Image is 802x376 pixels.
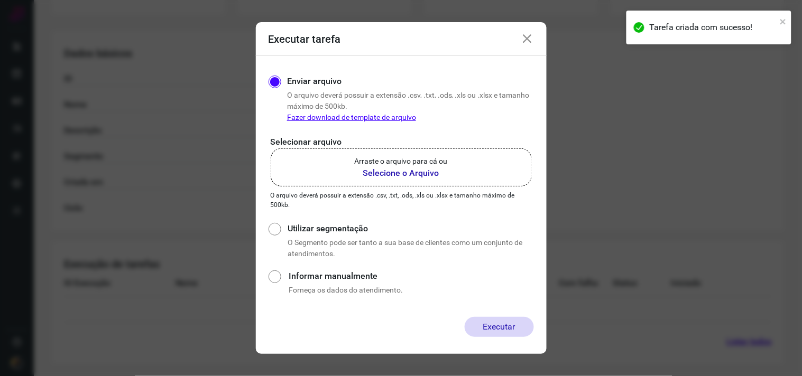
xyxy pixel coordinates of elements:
[287,90,534,123] p: O arquivo deverá possuir a extensão .csv, .txt, .ods, .xls ou .xlsx e tamanho máximo de 500kb.
[288,237,533,259] p: O Segmento pode ser tanto a sua base de clientes como um conjunto de atendimentos.
[289,270,533,283] label: Informar manualmente
[288,222,533,235] label: Utilizar segmentação
[269,33,341,45] h3: Executar tarefa
[271,136,532,148] p: Selecionar arquivo
[289,285,533,296] p: Forneça os dados do atendimento.
[287,113,416,121] a: Fazer download de template de arquivo
[355,156,448,167] p: Arraste o arquivo para cá ou
[355,167,448,180] b: Selecione o Arquivo
[465,317,534,337] button: Executar
[780,15,787,27] button: close
[287,75,342,88] label: Enviar arquivo
[271,191,532,210] p: O arquivo deverá possuir a extensão .csv, .txt, .ods, .xls ou .xlsx e tamanho máximo de 500kb.
[650,21,777,34] div: Tarefa criada com sucesso!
